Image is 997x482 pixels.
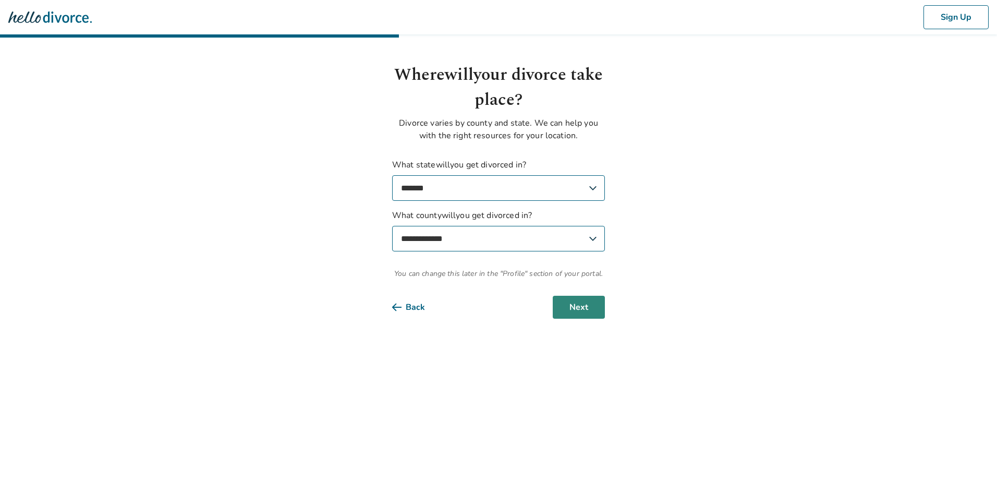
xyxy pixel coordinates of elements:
[392,159,605,201] label: What state will you get divorced in?
[392,209,605,251] label: What county will you get divorced in?
[392,296,442,319] button: Back
[392,226,605,251] select: What countywillyou get divorced in?
[392,117,605,142] p: Divorce varies by county and state. We can help you with the right resources for your location.
[945,432,997,482] iframe: Chat Widget
[392,175,605,201] select: What statewillyou get divorced in?
[923,5,989,29] button: Sign Up
[392,63,605,113] h1: Where will your divorce take place?
[392,268,605,279] span: You can change this later in the "Profile" section of your portal.
[8,7,92,28] img: Hello Divorce Logo
[553,296,605,319] button: Next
